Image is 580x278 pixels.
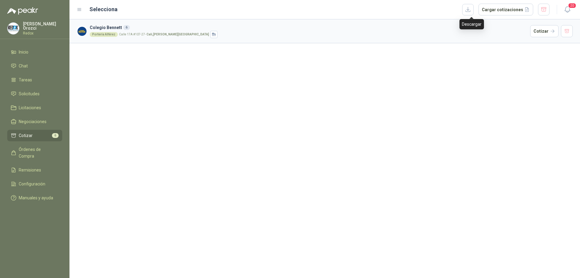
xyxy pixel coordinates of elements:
[19,167,41,173] span: Remisiones
[7,88,62,100] a: Solicitudes
[19,63,28,69] span: Chat
[19,77,32,83] span: Tareas
[19,90,40,97] span: Solicitudes
[19,181,45,187] span: Configuración
[7,60,62,72] a: Chat
[8,23,19,34] img: Company Logo
[459,19,484,29] div: Descargar
[23,22,62,30] p: [PERSON_NAME] Orozci
[568,3,576,8] span: 20
[7,164,62,176] a: Remisiones
[7,144,62,162] a: Órdenes de Compra
[119,33,209,36] p: Calle 17A #107-27 -
[7,102,62,113] a: Licitaciones
[7,46,62,58] a: Inicio
[90,24,528,31] h3: Colegio Bennett
[123,25,130,30] div: 6
[89,5,118,14] h2: Selecciona
[90,32,118,37] div: Portería Alférez
[19,146,56,159] span: Órdenes de Compra
[7,130,62,141] a: Cotizar6
[147,33,209,36] strong: Cali , [PERSON_NAME][GEOGRAPHIC_DATA]
[7,178,62,190] a: Configuración
[562,4,573,15] button: 20
[7,74,62,86] a: Tareas
[7,192,62,204] a: Manuales y ayuda
[19,195,53,201] span: Manuales y ayuda
[478,4,533,16] button: Cargar cotizaciones
[19,132,33,139] span: Cotizar
[19,104,41,111] span: Licitaciones
[530,25,559,37] button: Cotizar
[7,7,38,15] img: Logo peakr
[77,26,87,37] img: Company Logo
[7,116,62,127] a: Negociaciones
[19,118,47,125] span: Negociaciones
[23,31,62,35] p: Redox
[52,133,59,138] span: 6
[19,49,28,55] span: Inicio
